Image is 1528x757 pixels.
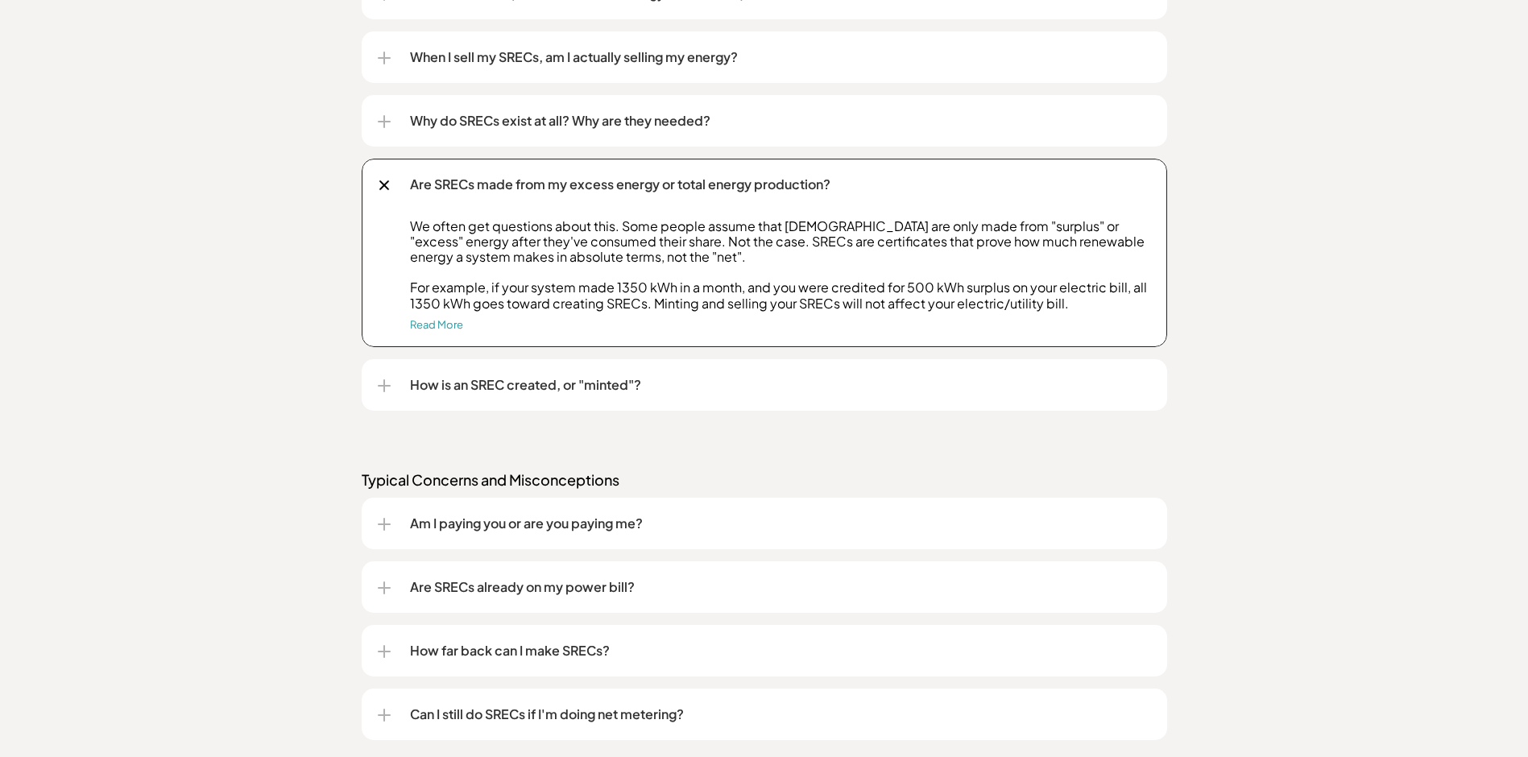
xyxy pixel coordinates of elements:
[410,375,1151,395] p: How is an SREC created, or "minted"?
[410,111,1151,130] p: Why do SRECs exist at all? Why are they needed?
[410,218,1151,311] p: We often get questions about this. Some people assume that [DEMOGRAPHIC_DATA] are only made from ...
[410,318,463,331] a: Read More
[410,705,1151,724] p: Can I still do SRECs if I'm doing net metering?
[362,470,1167,490] p: Typical Concerns and Misconceptions
[410,641,1151,660] p: How far back can I make SRECs?
[410,577,1151,597] p: Are SRECs already on my power bill?
[410,48,1151,67] p: When I sell my SRECs, am I actually selling my energy?
[410,175,1151,194] p: Are SRECs made from my excess energy or total energy production?
[410,514,1151,533] p: Am I paying you or are you paying me?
